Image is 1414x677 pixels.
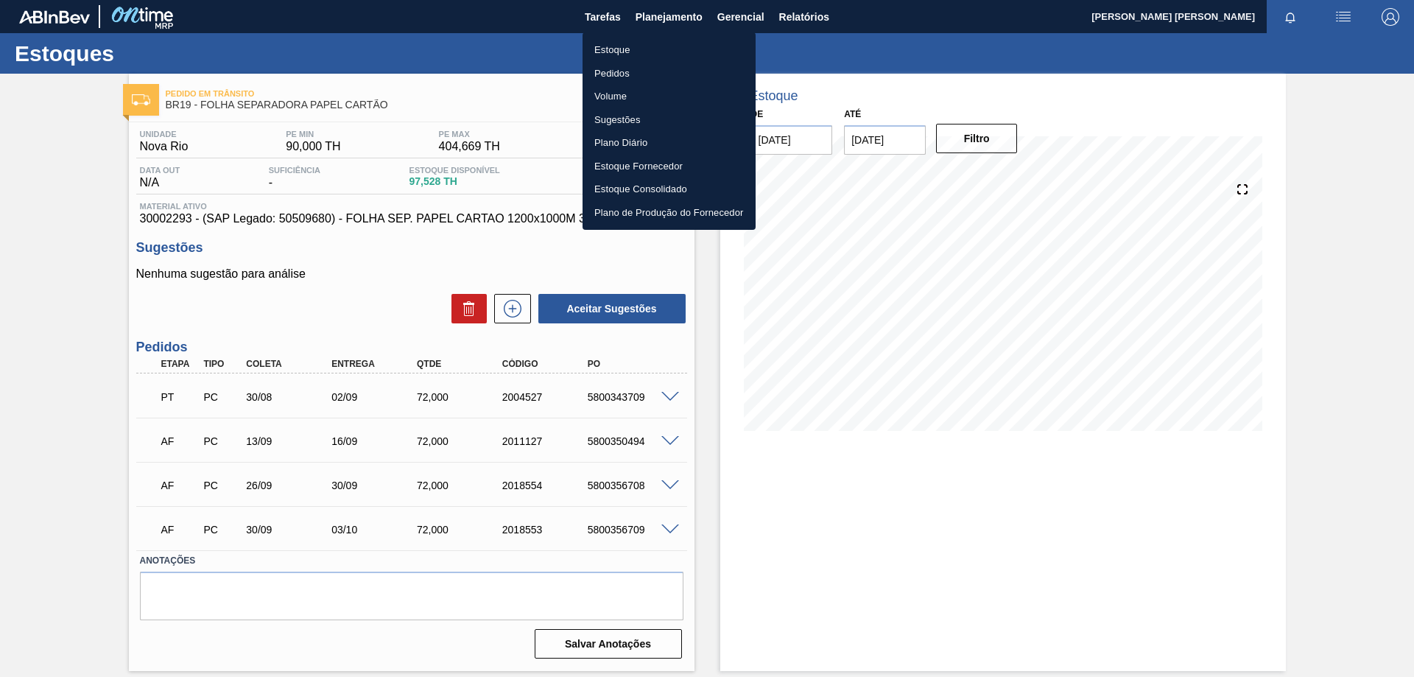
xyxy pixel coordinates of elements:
a: Pedidos [583,62,756,85]
a: Plano de Produção do Fornecedor [583,201,756,225]
a: Estoque Fornecedor [583,155,756,178]
a: Estoque [583,38,756,62]
a: Estoque Consolidado [583,178,756,201]
a: Sugestões [583,108,756,132]
a: Plano Diário [583,131,756,155]
a: Volume [583,85,756,108]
